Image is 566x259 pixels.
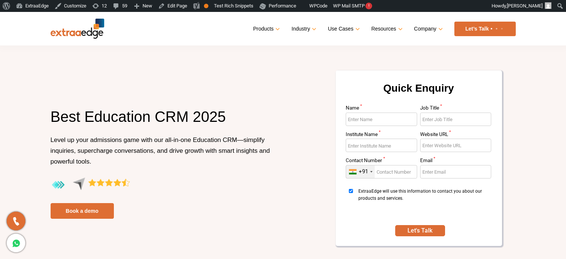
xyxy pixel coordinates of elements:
a: Resources [371,23,401,34]
div: +91 [359,168,368,175]
input: Enter Name [346,113,417,126]
a: Use Cases [328,23,358,34]
label: Contact Number [346,158,417,165]
a: Company [414,23,441,34]
span: [PERSON_NAME] [507,3,543,9]
label: Name [346,105,417,113]
span: Level up your admissions game with our all-in-one Education CRM—simplify inquiries, supercharge c... [51,136,270,165]
a: Book a demo [51,203,114,219]
input: ExtraaEdge will use this information to contact you about our products and services. [346,189,356,193]
label: Job Title [420,105,492,113]
input: Enter Email [420,165,492,179]
a: Let’s Talk [454,22,516,36]
h1: Best Education CRM 2025 [51,107,278,135]
button: SUBMIT [395,225,445,236]
input: Enter Contact Number [346,165,417,179]
a: Industry [291,23,315,34]
input: Enter Website URL [420,139,492,152]
label: Website URL [420,132,492,139]
label: Email [420,158,492,165]
span: ExtraaEdge will use this information to contact you about our products and services. [358,188,489,216]
img: aggregate-rating-by-users [51,177,130,193]
div: India (भारत): +91 [346,165,375,178]
h2: Quick Enquiry [345,79,493,105]
input: Enter Institute Name [346,139,417,152]
a: Products [253,23,278,34]
input: Enter Job Title [420,113,492,126]
label: Institute Name [346,132,417,139]
span: ! [365,3,372,9]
